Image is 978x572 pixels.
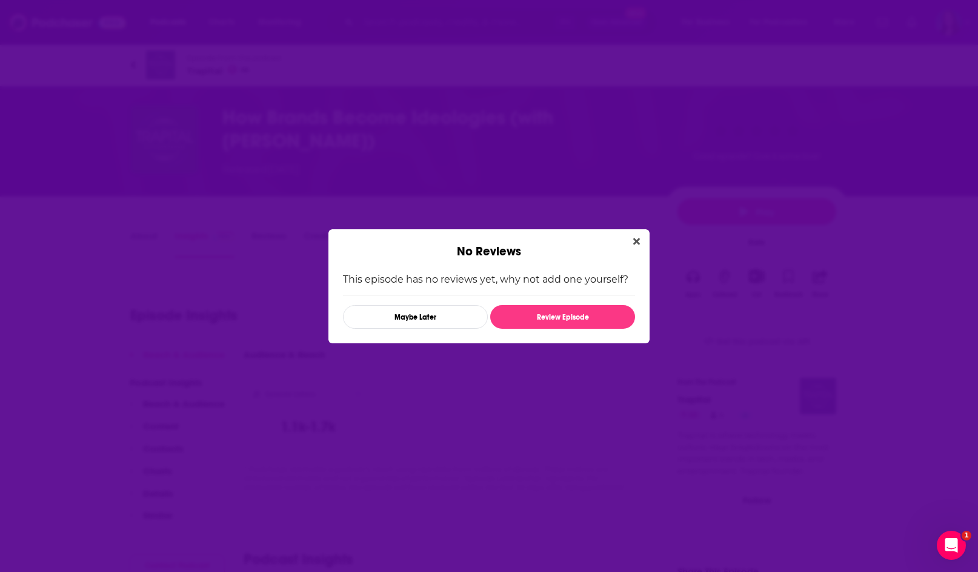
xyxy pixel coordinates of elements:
button: Close [628,234,645,249]
div: No Reviews [328,229,650,259]
p: This episode has no reviews yet, why not add one yourself? [343,274,635,285]
button: Maybe Later [343,305,488,329]
span: 1 [962,531,971,540]
iframe: Intercom live chat [937,531,966,560]
button: Review Episode [490,305,635,329]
